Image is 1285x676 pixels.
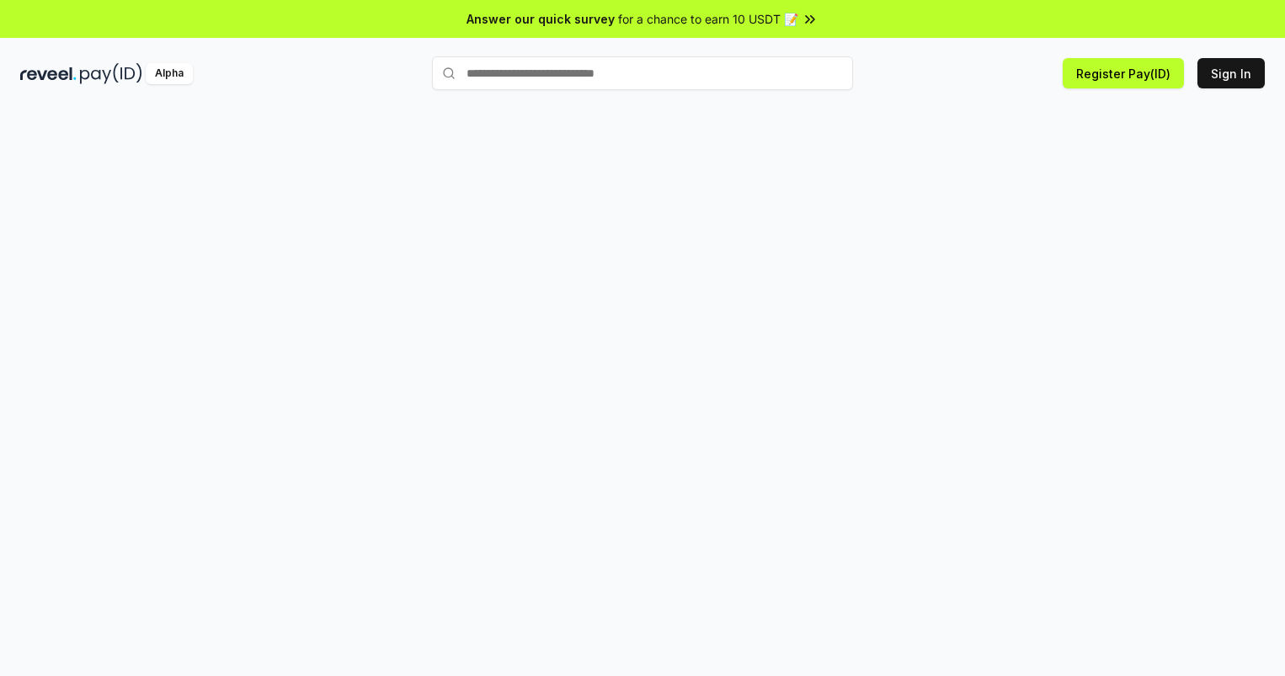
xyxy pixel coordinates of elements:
[20,63,77,84] img: reveel_dark
[146,63,193,84] div: Alpha
[80,63,142,84] img: pay_id
[1197,58,1265,88] button: Sign In
[618,10,798,28] span: for a chance to earn 10 USDT 📝
[467,10,615,28] span: Answer our quick survey
[1063,58,1184,88] button: Register Pay(ID)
